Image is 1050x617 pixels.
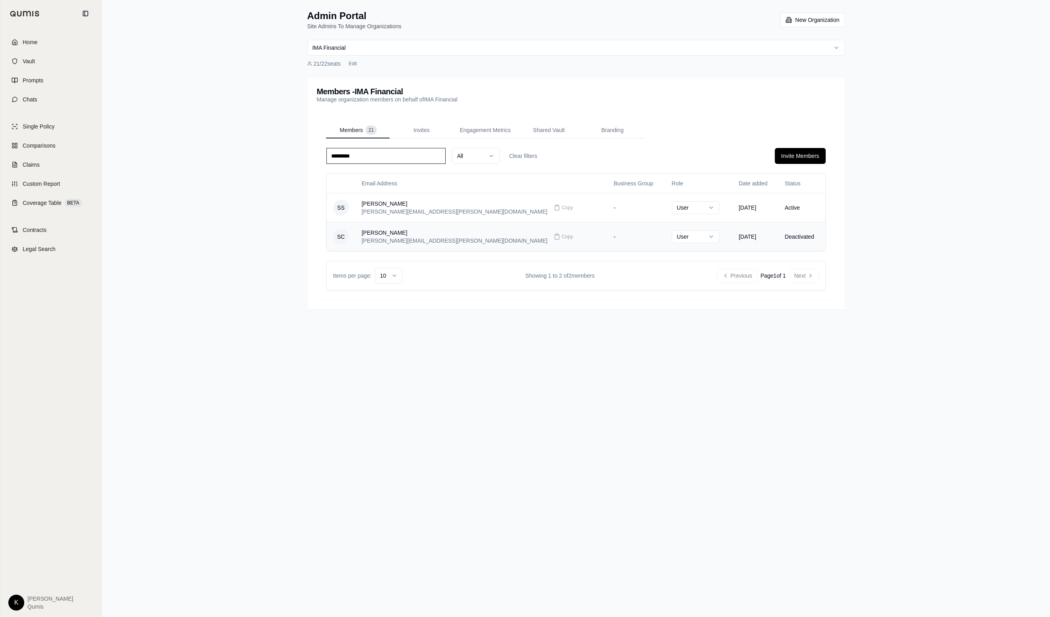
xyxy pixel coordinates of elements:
span: Branding [602,126,624,134]
span: SC [333,229,349,245]
span: Copy [562,204,573,211]
button: Collapse sidebar [79,7,92,20]
button: Copy [551,229,576,245]
button: Edit [345,59,360,68]
a: Claims [5,156,97,173]
a: Contracts [5,221,97,239]
a: Chats [5,91,97,108]
span: Claims [23,161,40,169]
span: Home [23,38,37,46]
span: Legal Search [23,245,56,253]
h1: Admin Portal [307,10,402,22]
img: Qumis Logo [10,11,40,17]
a: Prompts [5,72,97,89]
span: Shared Vault [533,126,565,134]
a: Single Policy [5,118,97,135]
span: Single Policy [23,123,54,130]
td: - [607,193,666,222]
button: Clear filters [503,148,544,164]
th: Email Address [355,174,607,193]
div: [PERSON_NAME][EMAIL_ADDRESS][PERSON_NAME][DOMAIN_NAME] [362,208,548,216]
td: Active [778,193,825,222]
td: Deactivated [778,222,825,251]
span: BETA [65,199,82,207]
a: Custom Report [5,175,97,193]
div: Page 1 of 1 [761,272,786,280]
th: Business Group [607,174,666,193]
span: Invites [413,126,429,134]
span: Items per page: [333,272,372,280]
span: Coverage Table [23,199,62,207]
p: Site Admins To Manage Organizations [307,22,402,30]
div: K [8,595,24,611]
a: Comparisons [5,137,97,154]
span: Prompts [23,76,43,84]
span: Copy [562,234,573,240]
span: Chats [23,95,37,103]
span: Comparisons [23,142,55,150]
a: Legal Search [5,240,97,258]
th: Date added [732,174,778,193]
td: - [607,222,666,251]
div: [PERSON_NAME] [362,200,548,208]
th: Status [778,174,825,193]
button: Invite Members [775,148,826,164]
a: Coverage TableBETA [5,194,97,212]
button: New Organization [780,13,844,27]
span: Custom Report [23,180,60,188]
div: [PERSON_NAME][EMAIL_ADDRESS][PERSON_NAME][DOMAIN_NAME] [362,237,548,245]
span: Engagement Metrics [460,126,510,134]
span: 21 [366,126,376,134]
span: Members [340,126,363,134]
a: Vault [5,53,97,70]
span: Contracts [23,226,47,234]
td: [DATE] [732,193,778,222]
span: [PERSON_NAME] [27,595,73,603]
p: Manage organization members on behalf of IMA Financial [317,95,458,103]
span: Qumis [27,603,73,611]
div: [PERSON_NAME] [362,229,548,237]
button: Copy [551,200,576,216]
a: Home [5,33,97,51]
td: [DATE] [732,222,778,251]
span: 21 / 22 seats [314,60,341,68]
div: Showing 1 to 2 of 2 members [403,272,718,280]
span: SS [333,200,349,216]
h3: Members - IMA Financial [317,88,458,95]
span: Vault [23,57,35,65]
th: Role [666,174,733,193]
